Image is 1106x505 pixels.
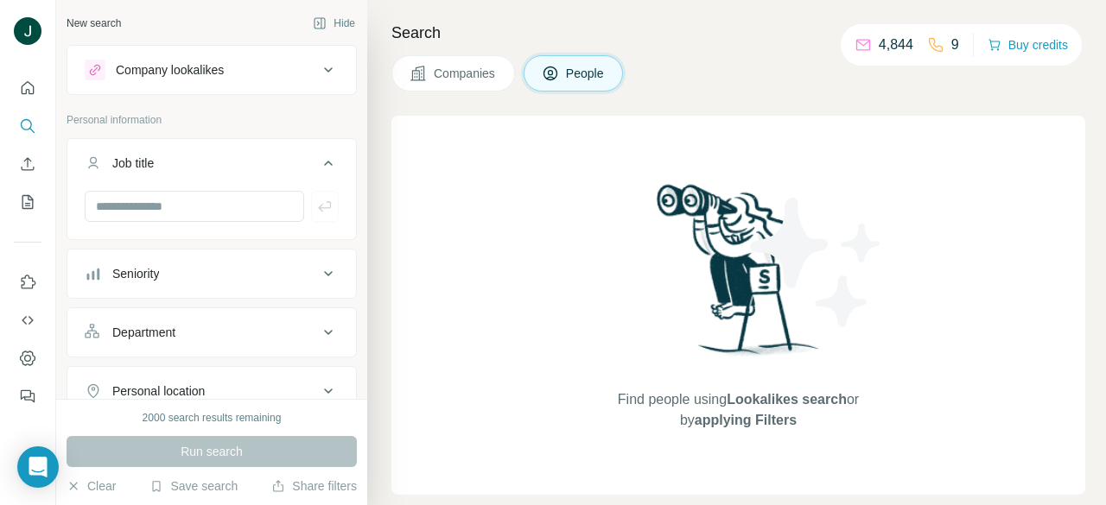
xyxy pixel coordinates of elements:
div: Job title [112,155,154,172]
span: People [566,65,606,82]
span: applying Filters [695,413,797,427]
button: Seniority [67,253,356,294]
button: Enrich CSV [14,148,41,180]
button: Quick start [14,73,41,104]
div: Personal location [112,382,205,400]
div: Open Intercom Messenger [17,446,59,488]
button: Personal location [67,370,356,412]
button: Share filters [271,477,357,495]
div: Seniority [112,265,159,282]
button: My lists [14,186,41,218]
p: 9 [951,35,959,55]
p: 4,844 [879,35,913,55]
button: Job title [67,142,356,191]
img: Avatar [14,17,41,45]
button: Company lookalikes [67,49,356,91]
button: Use Surfe on LinkedIn [14,267,41,298]
button: Dashboard [14,343,41,374]
span: Find people using or by [600,389,876,431]
p: Personal information [67,112,357,128]
button: Department [67,312,356,353]
h4: Search [391,21,1085,45]
div: 2000 search results remaining [143,410,282,426]
button: Buy credits [988,33,1068,57]
button: Feedback [14,381,41,412]
img: Surfe Illustration - Woman searching with binoculars [649,180,829,372]
span: Lookalikes search [727,392,847,407]
button: Search [14,110,41,142]
img: Surfe Illustration - Stars [739,185,894,340]
button: Hide [301,10,367,36]
button: Clear [67,477,116,495]
button: Use Surfe API [14,305,41,336]
div: Company lookalikes [116,61,224,79]
button: Save search [149,477,238,495]
span: Companies [434,65,497,82]
div: New search [67,16,121,31]
div: Department [112,324,175,341]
